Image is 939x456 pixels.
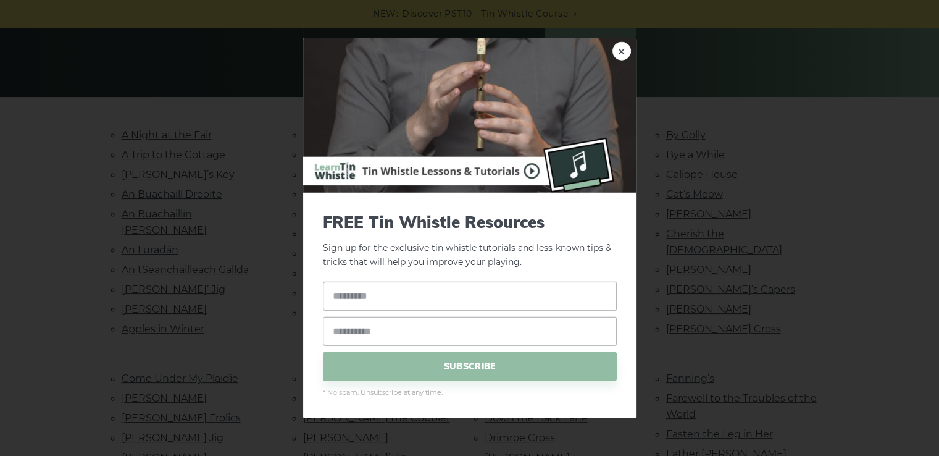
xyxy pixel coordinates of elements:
[323,387,617,398] span: * No spam. Unsubscribe at any time.
[323,213,617,232] span: FREE Tin Whistle Resources
[323,213,617,269] p: Sign up for the exclusive tin whistle tutorials and less-known tips & tricks that will help you i...
[303,38,636,193] img: Tin Whistle Buying Guide Preview
[612,42,631,61] a: ×
[323,352,617,381] span: SUBSCRIBE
